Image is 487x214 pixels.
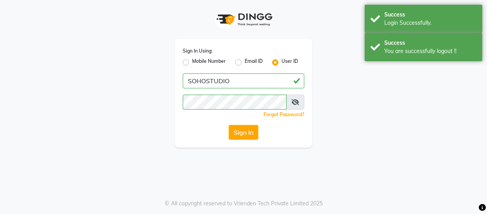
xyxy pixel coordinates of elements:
input: Username [183,95,287,110]
div: Success [384,11,476,19]
input: Username [183,73,304,88]
div: You are successfully logout !! [384,47,476,55]
label: Sign In Using: [183,48,213,55]
label: Mobile Number [192,58,226,67]
div: Success [384,39,476,47]
div: Login Successfully. [384,19,476,27]
label: User ID [282,58,298,67]
a: Forgot Password? [263,112,304,117]
button: Sign In [229,125,258,140]
label: Email ID [245,58,263,67]
img: logo1.svg [212,8,275,31]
